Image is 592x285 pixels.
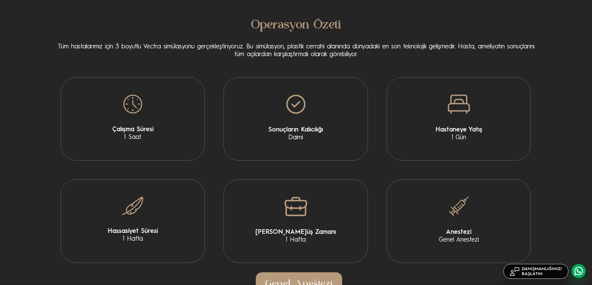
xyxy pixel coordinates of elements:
[56,43,536,59] p: Tüm hastalarımız için 3 boyutlu Vectra simülasyonu gerçekleştiriyoruz. Bu simülasyon, plastik cer...
[64,228,201,235] span: Hassasiyet Süresi
[390,236,527,244] span: Genel Anestezi
[227,229,364,236] span: [PERSON_NAME]üş Zamanı
[227,134,364,142] span: Daimi
[286,95,305,114] img: summary_2.png
[503,264,568,279] a: DANIŞMANLIĞINIZIBAŞLATIN
[64,235,201,243] span: 1 Hafta
[285,197,307,216] img: summary_5.png
[227,236,364,244] span: 1 Hafta
[390,229,527,236] span: Anestezi
[123,95,142,114] img: summary_1.png
[227,126,364,134] span: Sonuçların Kalıcılığı
[390,126,527,134] span: Hastaneye Yatış
[449,197,469,216] img: summary_6.png
[122,197,143,215] img: summary_4.png
[56,17,536,34] h2: Operasyon Özeti
[64,126,201,134] span: Çalışma Süresi
[390,134,527,142] span: 1 Gün
[64,134,201,141] span: 1 Saat
[448,95,470,114] img: summary_3.png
